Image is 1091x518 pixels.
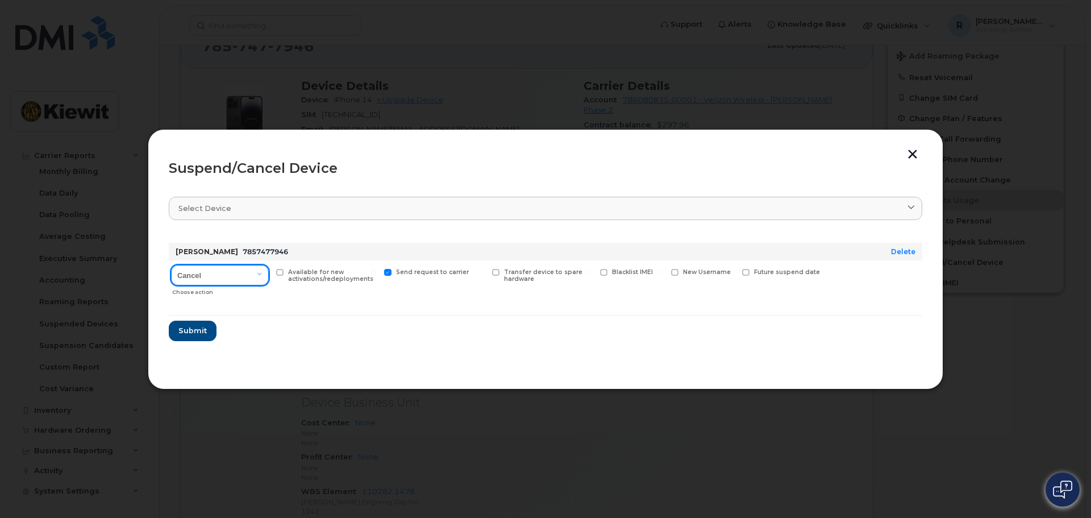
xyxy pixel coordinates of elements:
input: Blacklist IMEI [586,269,592,275]
div: Choose action [172,283,269,297]
span: 7857477946 [243,247,288,256]
span: Blacklist IMEI [612,268,653,276]
span: Send request to carrier [396,268,469,276]
a: Select device [169,197,922,220]
input: Send request to carrier [370,269,376,275]
input: Transfer device to spare hardware [478,269,484,275]
span: Select device [178,203,231,214]
span: Available for new activations/redeployments [288,268,373,283]
span: New Username [683,268,731,276]
button: Submit [169,321,216,341]
strong: [PERSON_NAME] [176,247,238,256]
span: Transfer device to spare hardware [504,268,582,283]
span: Future suspend date [754,268,820,276]
div: Suspend/Cancel Device [169,161,922,175]
input: Future suspend date [728,269,734,275]
input: Available for new activations/redeployments [263,269,268,275]
span: Submit [178,325,207,336]
img: Open chat [1053,480,1072,499]
input: New Username [657,269,663,275]
a: Delete [891,247,915,256]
